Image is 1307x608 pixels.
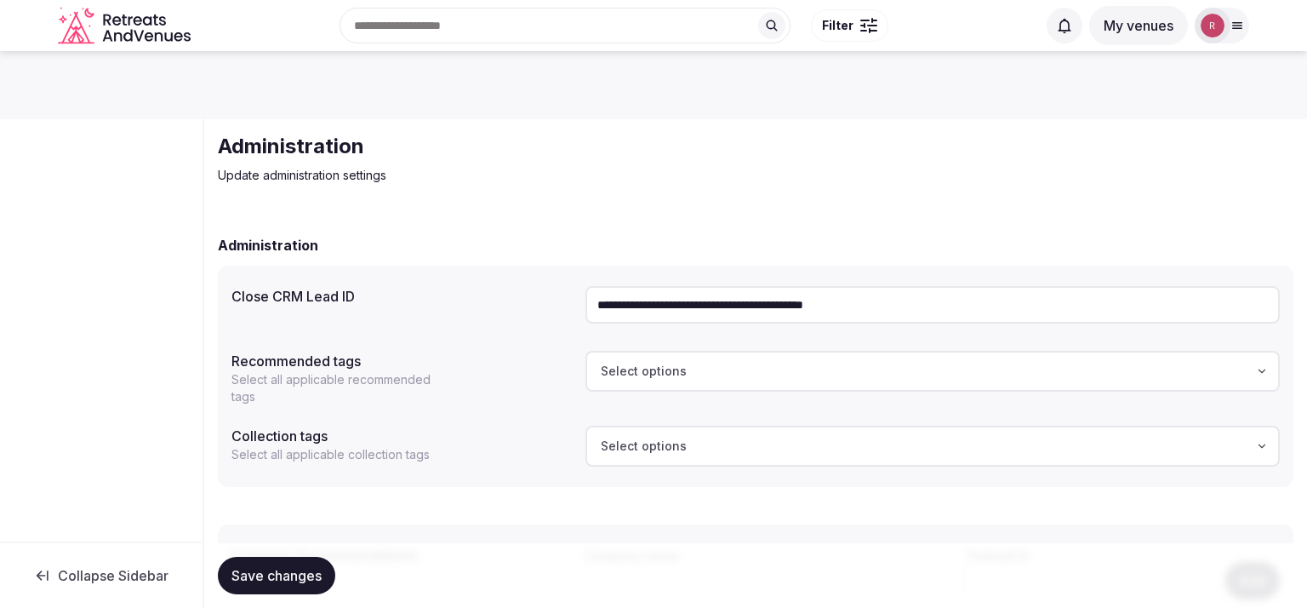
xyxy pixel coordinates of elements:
button: Select options [585,351,1280,392]
button: Save changes [218,557,335,594]
a: My venues [1089,17,1188,34]
a: Visit the homepage [58,7,194,45]
label: Close CRM Lead ID [231,290,572,303]
span: Select options [601,438,687,455]
h2: Administration [218,133,790,160]
button: My venues [1089,6,1188,45]
p: Update administration settings [218,167,790,184]
span: Select options [601,363,687,380]
label: Collection tags [231,429,572,443]
img: robiejavier [1201,14,1224,37]
svg: Retreats and Venues company logo [58,7,194,45]
button: Collapse Sidebar [14,557,189,594]
span: Save changes [231,567,322,584]
h2: Administration [218,235,318,255]
button: Select options [585,426,1280,467]
span: Collapse Sidebar [58,567,168,584]
label: Recommended tags [231,354,572,368]
p: Select all applicable recommended tags [231,371,449,405]
p: Select all applicable collection tags [231,446,449,463]
button: Filter [811,9,888,42]
span: Filter [822,17,853,34]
